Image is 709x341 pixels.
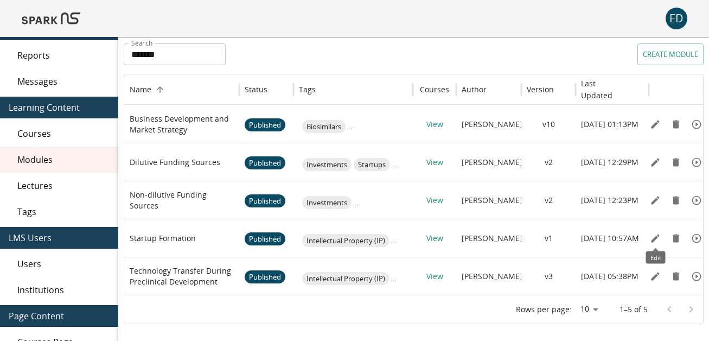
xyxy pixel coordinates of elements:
svg: Preview [691,195,702,206]
a: View [426,233,443,243]
p: [DATE] 01:13PM [581,119,638,130]
button: Sort [317,82,332,97]
div: Edit [646,251,666,264]
svg: Remove [670,119,681,130]
span: Courses [17,127,110,140]
div: v1 [521,219,576,257]
span: Messages [17,75,110,88]
span: Published [245,144,285,182]
div: Name [130,84,151,94]
p: [PERSON_NAME] [462,233,522,244]
span: Lectures [17,179,110,192]
div: v2 [521,181,576,219]
p: Rows per page: [516,304,572,315]
svg: Preview [691,119,702,130]
span: Learning Content [9,101,110,114]
p: Technology Transfer During Preclinical Development [130,266,234,287]
svg: Edit [650,195,661,206]
div: Author [462,84,487,94]
span: Institutions [17,283,110,296]
span: Published [245,182,285,220]
div: v2 [521,143,576,181]
svg: Remove [670,157,681,168]
span: Published [245,220,285,258]
svg: Remove [670,195,681,206]
p: [PERSON_NAME] [462,195,522,206]
button: Sort [488,82,503,97]
a: View [426,119,443,129]
p: Dilutive Funding Sources [130,157,220,168]
svg: Preview [691,271,702,282]
span: LMS Users [9,231,110,244]
p: [PERSON_NAME] [462,119,522,130]
a: View [426,195,443,205]
p: Startup Formation [130,233,196,244]
button: Create module [637,43,704,65]
svg: Remove [670,271,681,282]
p: Non-dilutive Funding Sources [130,190,234,211]
button: Sort [628,82,643,97]
button: Remove [668,116,684,132]
button: Edit [647,116,663,132]
span: Modules [17,153,110,166]
p: [DATE] 05:38PM [581,271,638,282]
div: v3 [521,257,576,295]
button: Remove [668,268,684,285]
button: Preview [688,268,705,285]
svg: Preview [691,233,702,244]
button: Remove [668,192,684,209]
span: Users [17,257,110,270]
div: ED [666,8,687,29]
button: Preview [688,154,705,171]
div: Tags [299,84,316,94]
p: [PERSON_NAME] [462,271,522,282]
svg: Remove [670,233,681,244]
span: Tags [17,205,110,218]
p: Business Development and Market Strategy [130,113,234,135]
label: Search [131,39,152,48]
div: 10 [576,301,602,317]
a: View [426,271,443,281]
p: [DATE] 12:23PM [581,195,638,206]
div: Status [245,84,267,94]
button: Edit [647,154,663,171]
button: Sort [555,82,570,97]
button: Sort [152,82,168,97]
h6: Last Updated [581,78,627,102]
button: account of current user [666,8,687,29]
button: Preview [688,230,705,247]
span: Page Content [9,310,110,323]
div: Courses [420,84,449,94]
p: [DATE] 10:57AM [581,233,639,244]
button: Sort [269,82,284,97]
p: [DATE] 12:29PM [581,157,638,168]
a: View [426,157,443,167]
svg: Edit [650,233,661,244]
button: Edit [647,268,663,285]
p: 1–5 of 5 [619,304,648,315]
p: [PERSON_NAME] [462,157,522,168]
img: Logo of SPARK at Stanford [22,5,80,31]
button: Remove [668,230,684,247]
button: Remove [668,154,684,171]
svg: Edit [650,271,661,282]
svg: Preview [691,157,702,168]
button: Edit [647,192,663,209]
div: v10 [521,105,576,143]
button: Edit [647,230,663,247]
button: Preview [688,192,705,209]
span: Reports [17,49,110,62]
span: Published [245,106,285,144]
button: Preview [688,116,705,132]
svg: Edit [650,119,661,130]
svg: Edit [650,157,661,168]
span: Published [245,258,285,296]
div: Version [527,84,554,94]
